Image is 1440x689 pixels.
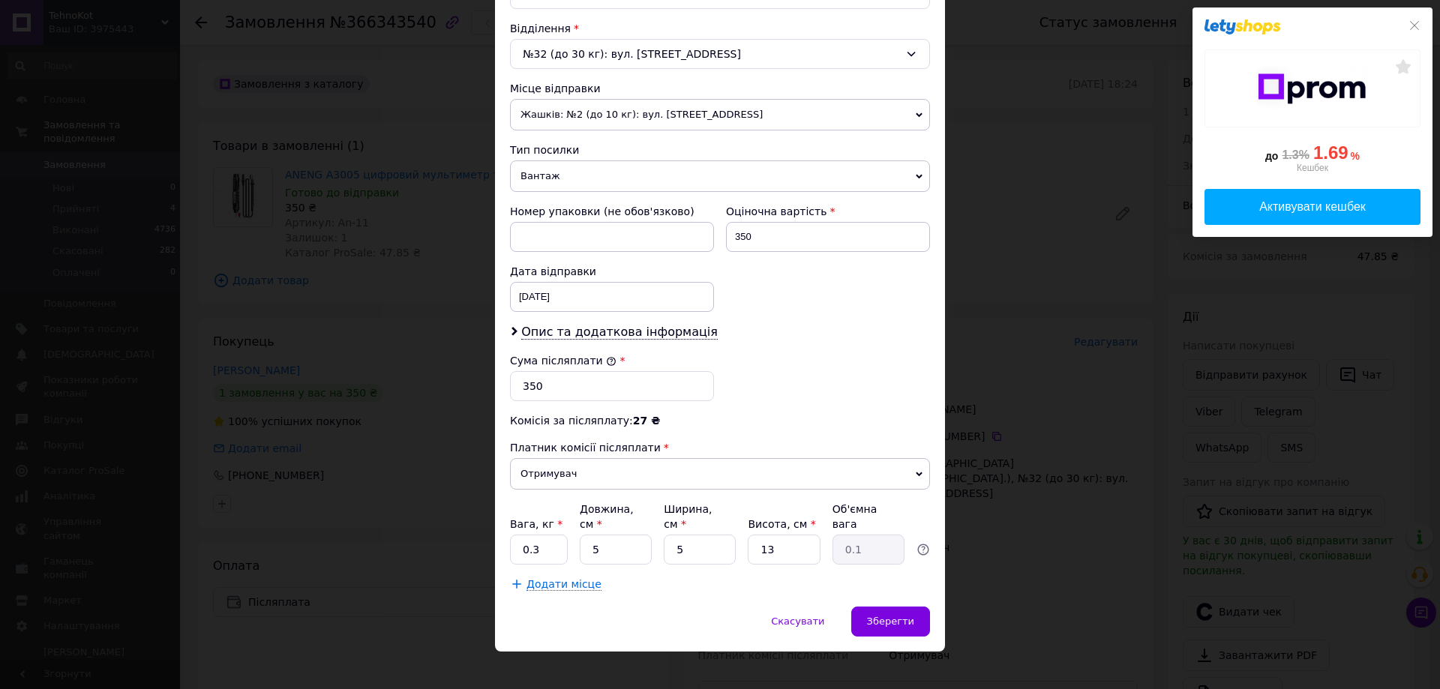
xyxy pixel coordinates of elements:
[748,518,815,530] label: Висота, см
[771,616,824,627] span: Скасувати
[633,415,660,427] span: 27 ₴
[510,204,714,219] div: Номер упаковки (не обов'язково)
[510,144,579,156] span: Тип посилки
[510,160,930,192] span: Вантаж
[521,325,718,340] span: Опис та додаткова інформація
[664,503,712,530] label: Ширина, см
[510,21,930,36] div: Відділення
[832,502,904,532] div: Об'ємна вага
[510,99,930,130] span: Жашків: №2 (до 10 кг): вул. [STREET_ADDRESS]
[510,413,930,428] div: Комісія за післяплату:
[526,578,601,591] span: Додати місце
[867,616,914,627] span: Зберегти
[510,355,616,367] label: Сума післяплати
[510,458,930,490] span: Отримувач
[510,518,562,530] label: Вага, кг
[726,204,930,219] div: Оціночна вартість
[510,442,661,454] span: Платник комісії післяплати
[580,503,634,530] label: Довжина, см
[510,82,601,94] span: Місце відправки
[510,264,714,279] div: Дата відправки
[510,39,930,69] div: №32 (до 30 кг): вул. [STREET_ADDRESS]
